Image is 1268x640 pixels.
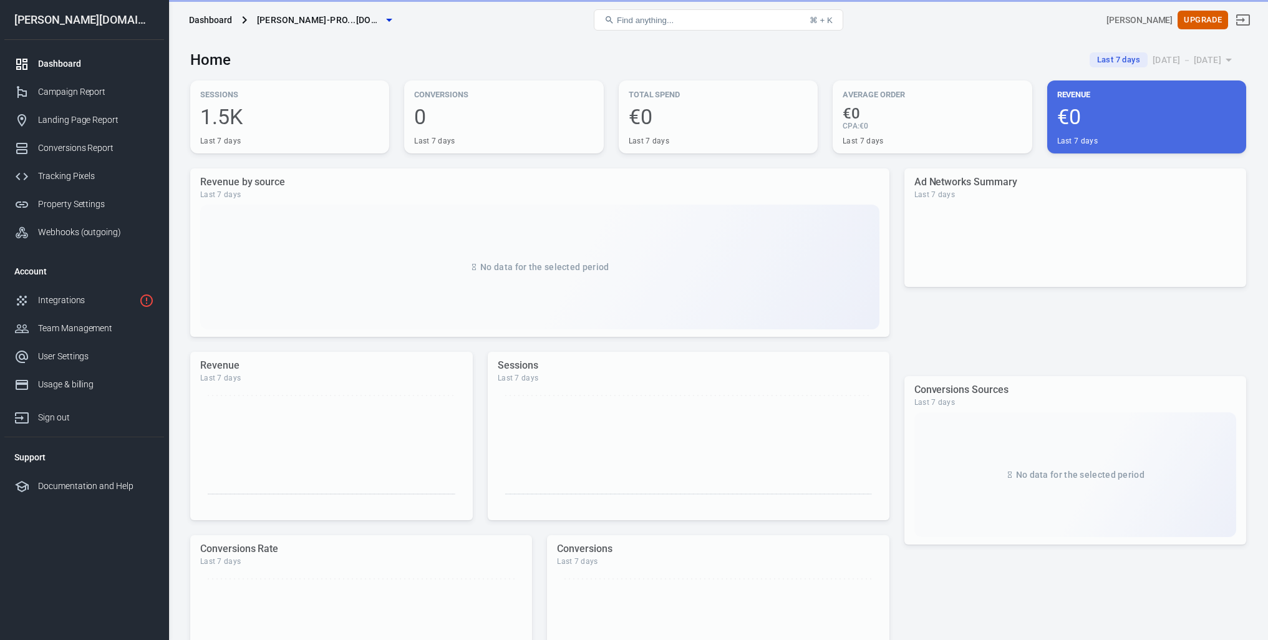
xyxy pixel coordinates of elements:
[1228,5,1258,35] a: Sign out
[4,442,164,472] li: Support
[4,50,164,78] a: Dashboard
[4,256,164,286] li: Account
[4,190,164,218] a: Property Settings
[617,16,674,25] span: Find anything...
[38,170,154,183] div: Tracking Pixels
[4,399,164,432] a: Sign out
[4,78,164,106] a: Campaign Report
[4,314,164,342] a: Team Management
[810,16,833,25] div: ⌘ + K
[190,51,231,69] h3: Home
[38,350,154,363] div: User Settings
[139,293,154,308] svg: 1 networks not verified yet
[38,142,154,155] div: Conversions Report
[4,342,164,371] a: User Settings
[38,85,154,99] div: Campaign Report
[4,134,164,162] a: Conversions Report
[38,226,154,239] div: Webhooks (outgoing)
[4,218,164,246] a: Webhooks (outgoing)
[1106,14,1173,27] div: Account id: CsTx1wLE
[38,114,154,127] div: Landing Page Report
[4,286,164,314] a: Integrations
[189,14,232,26] div: Dashboard
[252,9,397,32] button: [PERSON_NAME]-pro...[DOMAIN_NAME]
[1178,11,1228,30] button: Upgrade
[38,480,154,493] div: Documentation and Help
[38,411,154,424] div: Sign out
[38,57,154,70] div: Dashboard
[4,106,164,134] a: Landing Page Report
[38,322,154,335] div: Team Management
[38,378,154,391] div: Usage & billing
[594,9,843,31] button: Find anything...⌘ + K
[38,294,134,307] div: Integrations
[257,12,382,28] span: strom-selbst-produzieren.de
[4,371,164,399] a: Usage & billing
[4,162,164,190] a: Tracking Pixels
[38,198,154,211] div: Property Settings
[4,14,164,26] div: [PERSON_NAME][DOMAIN_NAME]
